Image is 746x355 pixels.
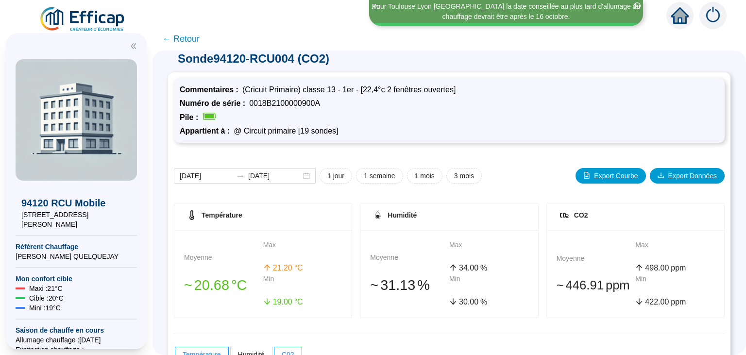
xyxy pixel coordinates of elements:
[263,240,342,260] div: Max
[21,210,131,229] span: [STREET_ADDRESS][PERSON_NAME]
[449,274,528,294] div: Min
[16,335,137,345] span: Allumage chauffage : [DATE]
[634,2,641,9] span: close-circle
[668,171,717,181] span: Export Données
[658,298,669,306] span: .00
[16,325,137,335] span: Saison de chauffe en cours
[202,211,242,219] span: Température
[557,276,564,294] span: 󠁾~
[16,345,137,355] span: Exctinction chauffage : --
[658,264,669,272] span: .00
[645,298,658,306] span: 422
[263,264,271,271] span: arrow-up
[388,211,417,219] span: Humidité
[194,277,210,293] span: 20
[671,296,686,308] span: ppm
[635,274,714,294] div: Min
[650,168,725,184] button: Export Données
[234,127,338,135] span: @ Circuit primaire [19 sondes]
[370,275,378,296] span: 󠁾~
[263,274,342,294] div: Min
[273,298,282,306] span: 19
[327,171,344,181] span: 1 jour
[586,278,604,292] span: .91
[468,298,478,306] span: .00
[180,113,202,121] span: Pile :
[29,303,61,313] span: Mini : 19 °C
[210,277,229,293] span: .68
[249,99,320,107] span: 0018B2100000900A
[417,275,430,296] span: %
[459,298,468,306] span: 30
[407,168,442,184] button: 1 mois
[356,168,403,184] button: 1 semaine
[699,2,727,29] img: alerts
[16,274,137,284] span: Mon confort cible
[635,240,714,260] div: Max
[180,85,242,94] span: Commentaires :
[576,168,645,184] button: Export Courbe
[180,127,234,135] span: Appartient à :
[574,211,588,219] span: CO2
[606,276,630,294] span: ppm
[168,51,730,67] span: Sonde 94120-RCU004 (CO2)
[566,278,587,292] span: 446
[557,254,636,274] div: Moyenne
[594,171,638,181] span: Export Courbe
[449,264,457,271] span: arrow-up
[459,264,468,272] span: 34
[180,99,249,107] span: Numéro de série :
[281,264,292,272] span: .20
[370,253,449,273] div: Moyenne
[294,296,303,308] span: °C
[480,262,487,274] span: %
[449,240,528,260] div: Max
[248,171,301,181] input: Date de fin
[372,3,380,11] i: 3 / 3
[29,293,64,303] span: Cible : 20 °C
[237,172,244,180] span: to
[184,275,192,296] span: 󠁾~
[237,172,244,180] span: swap-right
[635,264,643,271] span: arrow-up
[39,6,127,33] img: efficap energie logo
[242,85,456,94] span: (Cricuit Primaire) classe 13 - 1er - [22,4°c 2 fenêtres ouvertes]
[371,1,642,22] div: Pour Toulouse Lyon [GEOGRAPHIC_DATA] la date conseillée au plus tard d'allumage du chauffage devr...
[162,32,200,46] span: ← Retour
[273,264,282,272] span: 21
[231,275,247,296] span: °C
[454,171,474,181] span: 3 mois
[635,298,643,305] span: arrow-down
[658,172,664,179] span: download
[468,264,478,272] span: .00
[29,284,63,293] span: Maxi : 21 °C
[380,277,396,293] span: 31
[16,242,137,252] span: Référent Chauffage
[294,262,303,274] span: °C
[583,172,590,179] span: file-image
[449,298,457,305] span: arrow-down
[671,7,689,24] span: home
[320,168,352,184] button: 1 jour
[21,196,131,210] span: 94120 RCU Mobile
[480,296,487,308] span: %
[396,277,415,293] span: .13
[446,168,482,184] button: 3 mois
[645,264,658,272] span: 498
[16,252,137,261] span: [PERSON_NAME] QUELQUEJAY
[263,298,271,305] span: arrow-down
[671,262,686,274] span: ppm
[364,171,395,181] span: 1 semaine
[184,253,263,273] div: Moyenne
[415,171,435,181] span: 1 mois
[180,171,233,181] input: Date de début
[130,43,137,50] span: double-left
[281,298,292,306] span: .00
